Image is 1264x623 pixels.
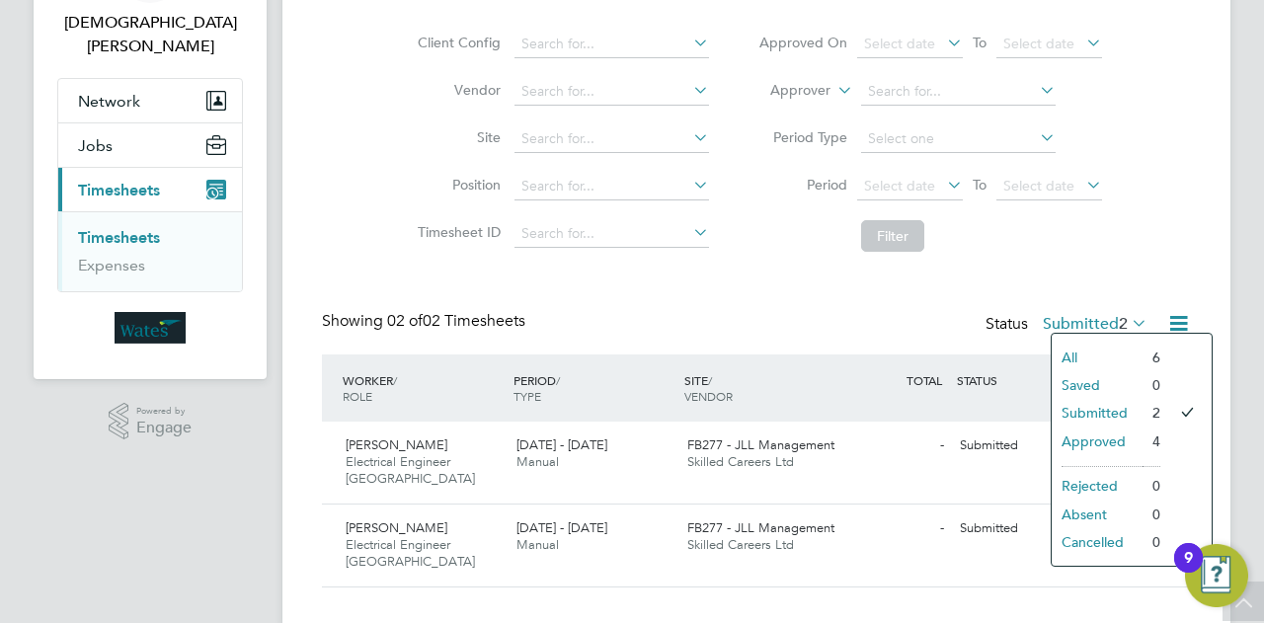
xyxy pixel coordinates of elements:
[514,31,709,58] input: Search for...
[742,81,830,101] label: Approver
[136,403,192,420] span: Powered by
[1143,472,1160,500] li: 0
[687,453,794,470] span: Skilled Careers Ltd
[687,519,834,536] span: FB277 - JLL Management
[1003,35,1074,52] span: Select date
[393,372,397,388] span: /
[1119,314,1128,334] span: 2
[861,125,1056,153] input: Select one
[1185,544,1248,607] button: Open Resource Center, 9 new notifications
[864,35,935,52] span: Select date
[412,34,501,51] label: Client Config
[967,172,992,197] span: To
[78,256,145,274] a: Expenses
[514,173,709,200] input: Search for...
[1143,371,1160,399] li: 0
[516,536,559,553] span: Manual
[338,362,509,414] div: WORKER
[1143,344,1160,371] li: 6
[109,403,193,440] a: Powered byEngage
[346,519,447,536] span: [PERSON_NAME]
[387,311,423,331] span: 02 of
[864,177,935,195] span: Select date
[986,311,1151,339] div: Status
[1043,314,1147,334] label: Submitted
[58,79,242,122] button: Network
[346,536,475,570] span: Electrical Engineer [GEOGRAPHIC_DATA]
[758,34,847,51] label: Approved On
[514,78,709,106] input: Search for...
[1052,428,1143,455] li: Approved
[679,362,850,414] div: SITE
[1052,371,1143,399] li: Saved
[322,311,529,332] div: Showing
[1052,344,1143,371] li: All
[861,220,924,252] button: Filter
[412,223,501,241] label: Timesheet ID
[115,312,186,344] img: wates-logo-retina.png
[952,362,1055,398] div: STATUS
[684,388,733,404] span: VENDOR
[516,519,607,536] span: [DATE] - [DATE]
[57,11,243,58] span: Christian Romeo
[387,311,525,331] span: 02 Timesheets
[514,220,709,248] input: Search for...
[514,125,709,153] input: Search for...
[136,420,192,436] span: Engage
[78,228,160,247] a: Timesheets
[58,168,242,211] button: Timesheets
[861,78,1056,106] input: Search for...
[346,436,447,453] span: [PERSON_NAME]
[556,372,560,388] span: /
[1052,528,1143,556] li: Cancelled
[1003,177,1074,195] span: Select date
[516,436,607,453] span: [DATE] - [DATE]
[1143,501,1160,528] li: 0
[78,181,160,199] span: Timesheets
[58,211,242,291] div: Timesheets
[849,429,952,462] div: -
[907,372,942,388] span: TOTAL
[849,512,952,545] div: -
[687,536,794,553] span: Skilled Careers Ltd
[708,372,712,388] span: /
[78,136,113,155] span: Jobs
[1143,399,1160,427] li: 2
[412,128,501,146] label: Site
[1052,472,1143,500] li: Rejected
[412,81,501,99] label: Vendor
[758,128,847,146] label: Period Type
[78,92,140,111] span: Network
[1184,558,1193,584] div: 9
[58,123,242,167] button: Jobs
[952,512,1055,545] div: Submitted
[57,312,243,344] a: Go to home page
[343,388,372,404] span: ROLE
[516,453,559,470] span: Manual
[1052,399,1143,427] li: Submitted
[1052,501,1143,528] li: Absent
[513,388,541,404] span: TYPE
[412,176,501,194] label: Position
[687,436,834,453] span: FB277 - JLL Management
[967,30,992,55] span: To
[509,362,679,414] div: PERIOD
[1143,528,1160,556] li: 0
[758,176,847,194] label: Period
[1143,428,1160,455] li: 4
[346,453,475,487] span: Electrical Engineer [GEOGRAPHIC_DATA]
[952,429,1055,462] div: Submitted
